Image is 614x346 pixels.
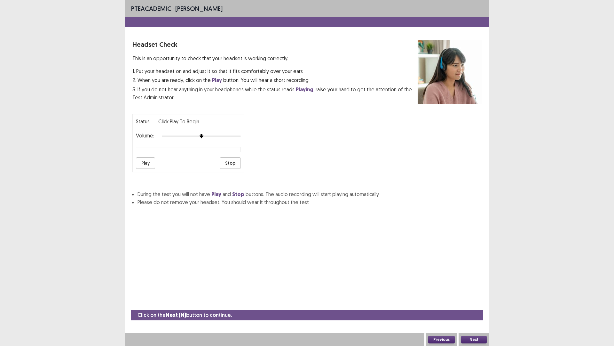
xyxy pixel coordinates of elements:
button: Play [136,157,155,169]
img: headset test [418,40,482,104]
li: Please do not remove your headset. You should wear it throughout the test [138,198,482,206]
button: Previous [428,336,455,343]
p: Volume: [136,132,154,139]
img: arrow-thumb [199,134,204,138]
p: 2. When you are ready, click on the button. You will hear a short recording [132,76,418,84]
span: PTE academic [131,4,171,12]
strong: Play [211,191,221,198]
strong: Play [212,77,222,84]
p: Click Play to Begin [158,118,199,125]
strong: Playing [296,86,313,93]
p: - [PERSON_NAME] [131,4,223,13]
strong: Next (N) [166,312,186,318]
button: Next [461,336,487,343]
p: Click on the button to continue. [138,311,232,319]
button: Stop [220,157,241,169]
li: During the test you will not have and buttons. The audio recording will start playing automatically [138,190,482,198]
p: 3. If you do not hear anything in your headphones while the status reads , raise your hand to get... [132,86,418,101]
p: Status: [136,118,151,125]
p: Headset Check [132,40,418,49]
p: 1. Put your headset on and adjust it so that it fits comfortably over your ears [132,67,418,75]
p: This is an opportunity to check that your headset is working correctly. [132,54,418,62]
strong: Stop [232,191,244,198]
